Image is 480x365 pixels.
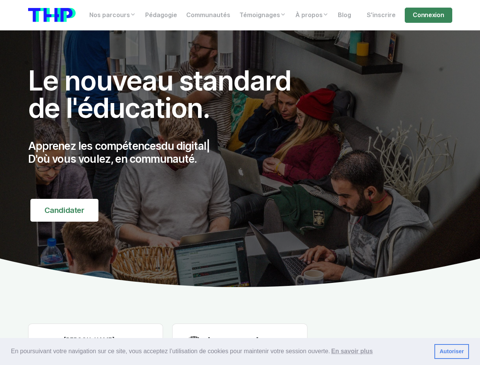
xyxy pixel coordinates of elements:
[185,336,203,354] img: Melisande
[182,8,235,23] a: Communautés
[333,8,356,23] a: Blog
[11,346,428,357] span: En poursuivant votre navigation sur ce site, vous acceptez l’utilisation de cookies pour mainteni...
[405,8,452,23] a: Connexion
[141,8,182,23] a: Pédagogie
[63,336,151,344] h6: [PERSON_NAME]
[362,8,400,23] a: S'inscrire
[28,8,76,22] img: logo
[85,8,141,23] a: Nos parcours
[206,140,210,152] span: |
[291,8,333,23] a: À propos
[208,336,267,345] h6: [PERSON_NAME]
[30,199,98,222] a: Candidater
[330,346,374,357] a: learn more about cookies
[28,140,308,165] p: Apprenez les compétences D'où vous voulez, en communauté.
[434,344,469,359] a: dismiss cookie message
[235,8,291,23] a: Témoignages
[28,67,308,122] h1: Le nouveau standard de l'éducation.
[161,140,206,152] span: du digital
